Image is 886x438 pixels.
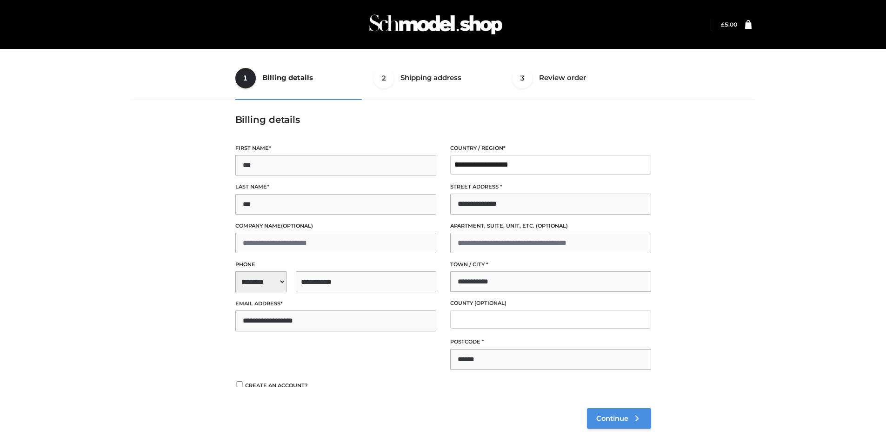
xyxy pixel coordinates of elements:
img: Schmodel Admin 964 [366,6,506,43]
label: Phone [235,260,436,269]
span: (optional) [281,222,313,229]
label: Company name [235,222,436,230]
label: County [450,299,651,308]
label: Last name [235,182,436,191]
label: Country / Region [450,144,651,153]
a: Continue [587,408,651,429]
input: Create an account? [235,381,244,387]
span: Create an account? [245,382,308,389]
label: Town / City [450,260,651,269]
label: Email address [235,299,436,308]
span: (optional) [536,222,568,229]
label: First name [235,144,436,153]
h3: Billing details [235,114,651,125]
span: (optional) [474,300,506,306]
span: Continue [596,414,628,423]
label: Apartment, suite, unit, etc. [450,222,651,230]
label: Postcode [450,337,651,346]
span: £ [721,21,725,28]
bdi: 5.00 [721,21,737,28]
label: Street address [450,182,651,191]
a: £5.00 [721,21,737,28]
